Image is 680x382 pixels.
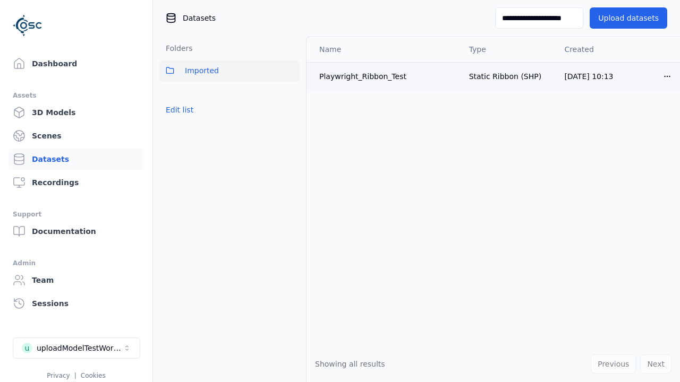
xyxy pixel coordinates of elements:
[159,60,300,81] button: Imported
[13,11,42,40] img: Logo
[8,221,144,242] a: Documentation
[183,13,216,23] span: Datasets
[307,37,461,62] th: Name
[8,172,144,193] a: Recordings
[13,337,140,359] button: Select a workspace
[22,343,32,353] div: u
[47,372,70,379] a: Privacy
[13,208,140,221] div: Support
[315,360,385,368] span: Showing all results
[8,149,144,170] a: Datasets
[74,372,76,379] span: |
[185,64,219,77] span: Imported
[13,89,140,102] div: Assets
[8,293,144,314] a: Sessions
[319,71,452,82] div: Playwright_Ribbon_Test
[556,37,654,62] th: Created
[8,125,144,146] a: Scenes
[590,7,667,29] button: Upload datasets
[13,257,140,270] div: Admin
[8,53,144,74] a: Dashboard
[81,372,106,379] a: Cookies
[461,37,556,62] th: Type
[37,343,123,353] div: uploadModelTestWorkspace
[159,43,193,54] h3: Folders
[159,100,200,119] button: Edit list
[461,62,556,90] td: Static Ribbon (SHP)
[8,102,144,123] a: 3D Models
[564,72,613,81] span: [DATE] 10:13
[8,270,144,291] a: Team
